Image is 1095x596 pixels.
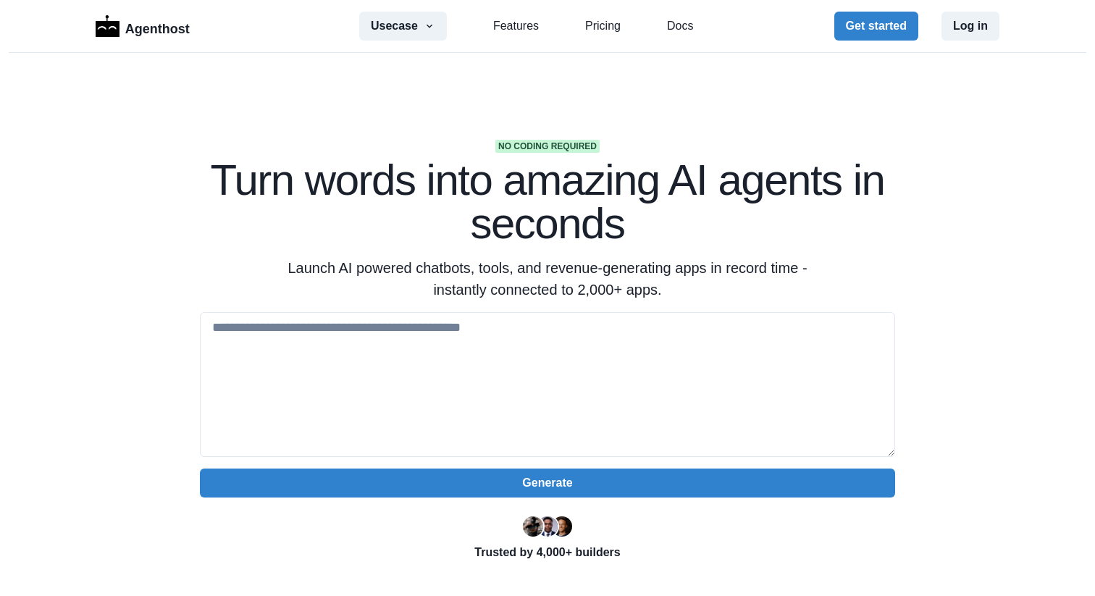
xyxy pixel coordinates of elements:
[96,14,190,39] a: LogoAgenthost
[667,17,693,35] a: Docs
[552,516,572,537] img: Kent Dodds
[359,12,447,41] button: Usecase
[523,516,543,537] img: Ryan Florence
[125,14,190,39] p: Agenthost
[96,15,119,37] img: Logo
[585,17,621,35] a: Pricing
[269,257,826,301] p: Launch AI powered chatbots, tools, and revenue-generating apps in record time - instantly connect...
[200,544,895,561] p: Trusted by 4,000+ builders
[495,140,600,153] span: No coding required
[941,12,999,41] button: Log in
[493,17,539,35] a: Features
[834,12,918,41] button: Get started
[200,159,895,245] h1: Turn words into amazing AI agents in seconds
[200,469,895,498] button: Generate
[537,516,558,537] img: Segun Adebayo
